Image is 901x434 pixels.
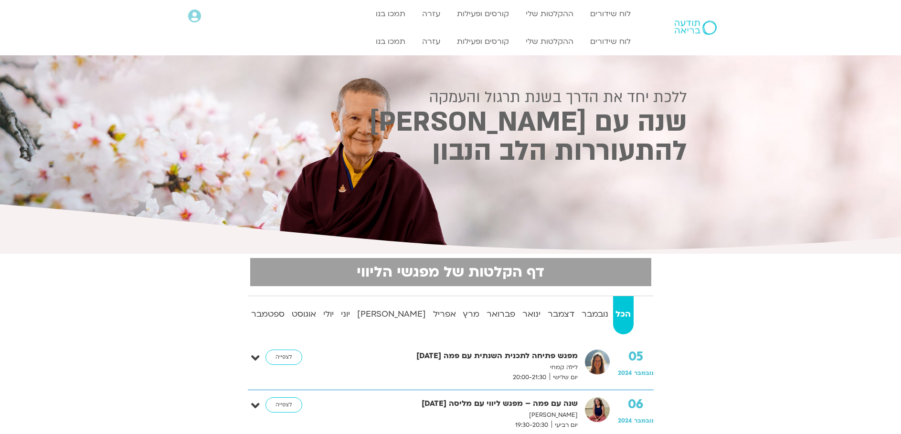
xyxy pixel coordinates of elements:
img: תודעה בריאה [675,21,717,35]
a: הכל [613,296,634,334]
strong: [PERSON_NAME] [354,307,428,321]
a: פברואר [484,296,518,334]
strong: אפריל [430,307,458,321]
a: ינואר [520,296,543,334]
strong: 05 [618,350,654,364]
a: עזרה [417,32,445,51]
strong: מרץ [460,307,482,321]
a: לוח שידורים [585,5,636,23]
a: מרץ [460,296,482,334]
p: לילה קמחי [327,362,578,372]
a: [PERSON_NAME] [354,296,428,334]
span: 19:30-20:30 [512,420,551,430]
a: אפריל [430,296,458,334]
a: עזרה [417,5,445,23]
a: קורסים ופעילות [452,5,514,23]
a: יוני [338,296,352,334]
strong: שנה עם פמה – מפגש ליווי עם מליסה [DATE] [327,397,578,410]
a: ספטמבר [248,296,287,334]
strong: דצמבר [545,307,577,321]
strong: נובמבר [579,307,611,321]
span: 2024 [618,417,632,424]
a: לצפייה [265,350,302,365]
a: לוח שידורים [585,32,636,51]
a: לצפייה [265,397,302,413]
span: יום רביעי [551,420,578,430]
span: יום שלישי [550,372,578,382]
a: ההקלטות שלי [521,5,578,23]
strong: מפגש פתיחה לתכנית השנתית עם פמה [DATE] [327,350,578,362]
strong: יולי [320,307,336,321]
h2: שנה עם [PERSON_NAME] [214,110,687,135]
a: קורסים ופעילות [452,32,514,51]
strong: ינואר [520,307,543,321]
span: נובמבר [634,417,654,424]
strong: הכל [613,307,634,321]
h2: להתעוררות הלב הנבון [214,139,687,164]
a: תמכו בנו [371,32,410,51]
h2: ללכת יחד את הדרך בשנת תרגול והעמקה [214,89,687,106]
a: אוגוסט [289,296,318,334]
span: נובמבר [634,369,654,377]
strong: 06 [618,397,654,412]
a: ההקלטות שלי [521,32,578,51]
strong: פברואר [484,307,518,321]
span: 20:00-21:30 [509,372,550,382]
strong: אוגוסט [289,307,318,321]
h2: דף הקלטות של מפגשי הליווי [256,264,646,280]
strong: יוני [338,307,352,321]
p: [PERSON_NAME] [327,410,578,420]
a: יולי [320,296,336,334]
a: תמכו בנו [371,5,410,23]
span: 2024 [618,369,632,377]
a: נובמבר [579,296,611,334]
a: דצמבר [545,296,577,334]
strong: ספטמבר [248,307,287,321]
